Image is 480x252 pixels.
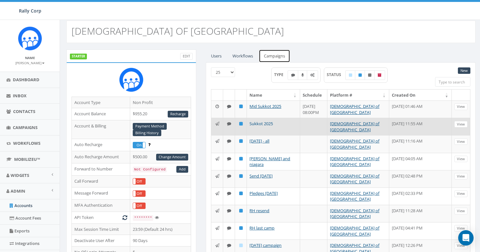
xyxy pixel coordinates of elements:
td: Non Profit [130,97,191,108]
td: API Token [72,212,130,224]
a: View [454,190,467,197]
a: Pledges [DATE] [249,190,278,196]
i: Text SMS [227,104,231,109]
label: Unpublished [365,70,375,80]
td: Forward to Number [72,163,130,175]
i: Text SMS [227,139,231,143]
i: Immediate: Send all messages now [215,243,219,248]
i: Text SMS [227,243,231,248]
div: OnOff [133,178,146,185]
span: Widgets [11,172,29,178]
a: Mid Sukkot 2025 [249,103,281,109]
td: Account Type [72,97,130,108]
td: Deactivate User After [72,235,130,247]
td: Max Session Time Limit [72,223,130,235]
i: Published [239,226,243,230]
th: Schedule [300,90,327,101]
a: RH resend [249,208,269,213]
i: Text SMS [227,191,231,196]
i: Published [239,122,243,126]
code: Not Configured [133,167,167,172]
label: Off [133,178,145,185]
div: OnOff [133,142,146,149]
label: Off [133,191,145,197]
a: [PERSON_NAME] [15,60,45,65]
a: RH last camp [249,225,274,231]
span: Contacts [13,109,35,114]
a: View [454,173,467,180]
label: STARTER [70,54,87,59]
span: Inbox [13,93,27,99]
i: Immediate: Send all messages now [215,174,219,178]
i: Text SMS [227,122,231,126]
i: Draft [239,243,243,248]
i: Text SMS [227,226,231,230]
a: [DEMOGRAPHIC_DATA] of [GEOGRAPHIC_DATA] [330,103,379,115]
td: Auto Recharge Amount [72,151,130,163]
label: Published [355,70,365,80]
a: [DEMOGRAPHIC_DATA] of [GEOGRAPHIC_DATA] [330,208,379,220]
td: [DATE] 11:16 AM [389,135,452,152]
span: MobilizeU™ [14,156,40,162]
span: Campaigns [13,125,38,130]
label: Text SMS [288,70,299,80]
td: $500.00 [130,151,191,163]
span: Rally Corp [19,8,41,14]
i: Immediate: Send all messages now [215,209,219,213]
i: Published [239,174,243,178]
td: 23:59 (Default 24 hrs) [130,223,191,235]
i: Automated Message [310,73,315,77]
a: View [454,121,467,128]
span: Dashboard [13,77,39,83]
i: Schedule: Pick a date and time to send [215,104,219,109]
i: Text SMS [227,174,231,178]
a: Recharge [168,111,188,117]
a: Payment Method [133,123,167,130]
label: On [133,142,145,148]
i: Immediate: Send all messages now [215,191,219,196]
i: Published [239,209,243,213]
span: Workflows [13,140,40,146]
img: Rally_Corp_Icon.png [119,68,143,92]
input: Type to search [435,77,470,87]
a: View [454,242,467,249]
th: Created On: activate to sort column ascending [389,90,452,101]
label: Ringless Voice Mail [298,70,307,80]
i: Published [239,104,243,109]
td: Account Balance [72,108,130,120]
i: Published [239,139,243,143]
a: [DEMOGRAPHIC_DATA] of [GEOGRAPHIC_DATA] [330,138,379,150]
td: [DATE] 11:55 AM [389,118,452,135]
span: Enable to prevent campaign failure. [148,142,150,147]
a: Send [DATE] [249,173,273,179]
i: Published [358,73,362,77]
a: Billing History [133,130,161,136]
i: Unpublished [368,73,371,77]
td: Call Forward [72,175,130,187]
td: Account & Billing [72,120,130,139]
small: [PERSON_NAME] [15,61,45,65]
th: Name: activate to sort column ascending [247,90,300,101]
td: [DATE] 08:00PM [300,100,327,118]
img: Icon_1.png [18,26,42,50]
label: Automated Message [307,70,318,80]
td: Message Forward [72,187,130,200]
div: OnOff [133,203,146,209]
i: Text SMS [227,209,231,213]
i: Text SMS [227,157,231,161]
a: View [454,103,467,110]
td: [DATE] 02:33 PM [389,187,452,205]
a: Sukkot 2025 [249,121,273,126]
label: Draft [345,70,356,80]
td: [DATE] 01:46 AM [389,100,452,118]
span: Admin [11,188,25,194]
a: Add [176,166,188,173]
a: View [454,225,467,232]
td: [DATE] 11:28 AM [389,205,452,222]
span: TYPE [274,72,288,77]
a: View [454,208,467,214]
i: Ringless Voice Mail [301,73,304,77]
td: [DATE] 04:41 PM [389,222,452,239]
a: [DEMOGRAPHIC_DATA] of [GEOGRAPHIC_DATA] [330,121,379,133]
a: Change Amount [156,154,188,161]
